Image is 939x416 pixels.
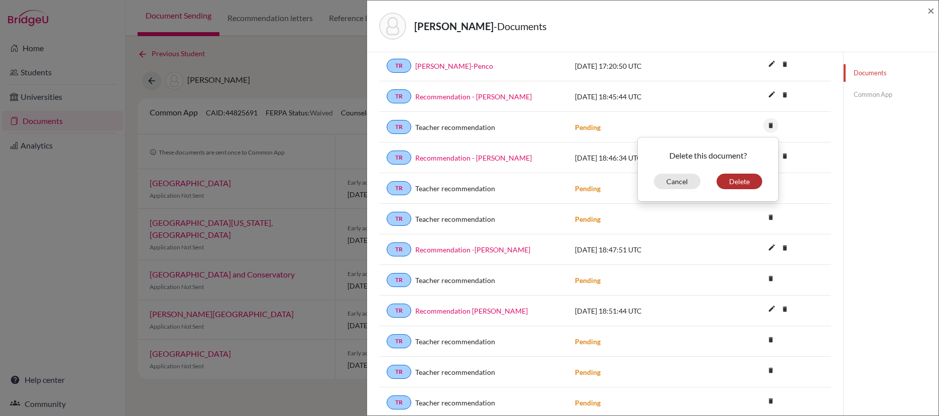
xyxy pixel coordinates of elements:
a: delete [763,395,778,408]
i: delete [777,240,792,255]
a: Common App [844,86,938,103]
a: TR [387,120,411,134]
i: delete [777,57,792,72]
a: TR [387,304,411,318]
span: Teacher recommendation [415,122,495,132]
a: delete [777,89,792,102]
i: edit [764,56,780,72]
span: Teacher recommendation [415,275,495,286]
i: delete [777,302,792,317]
strong: [PERSON_NAME] [414,20,494,32]
i: edit [764,301,780,317]
span: Teacher recommendation [415,397,495,408]
a: TR [387,151,411,165]
i: delete [763,393,778,408]
strong: Pending [575,215,601,223]
strong: Pending [575,368,601,376]
strong: Pending [575,337,601,346]
a: TR [387,365,411,379]
strong: Pending [575,398,601,407]
span: [DATE] 18:47:51 UTC [575,245,642,254]
a: Recommendation [PERSON_NAME] [415,306,528,316]
a: delete [777,303,792,317]
a: TR [387,59,411,73]
div: delete [637,137,779,202]
span: Teacher recommendation [415,336,495,347]
i: delete [763,332,778,347]
a: Recommendation - [PERSON_NAME] [415,91,532,102]
span: Teacher recommendation [415,183,495,194]
span: × [927,3,934,18]
a: delete [777,58,792,72]
span: Teacher recommendation [415,367,495,377]
span: - Documents [494,20,547,32]
a: Recommendation -[PERSON_NAME] [415,244,530,255]
i: delete [763,363,778,378]
i: delete [763,271,778,286]
strong: Pending [575,276,601,285]
span: [DATE] 18:46:34 UTC [575,154,642,162]
a: delete [763,272,778,286]
button: Cancel [654,174,700,189]
span: [DATE] 18:51:44 UTC [575,307,642,315]
a: [PERSON_NAME]-Penco [415,61,493,71]
span: [DATE] 17:20:50 UTC [575,62,642,70]
a: delete [763,334,778,347]
button: Delete [717,174,762,189]
i: edit [764,239,780,255]
button: edit [763,88,780,103]
a: delete [777,150,792,164]
p: Delete this document? [646,150,770,162]
i: delete [763,118,778,133]
a: TR [387,212,411,226]
button: Close [927,5,934,17]
a: delete [777,242,792,255]
a: TR [387,395,411,409]
i: edit [764,86,780,102]
a: TR [387,334,411,348]
a: delete [763,364,778,378]
button: edit [763,241,780,256]
strong: Pending [575,123,601,131]
button: edit [763,57,780,72]
span: [DATE] 18:45:44 UTC [575,92,642,101]
a: TR [387,181,411,195]
a: TR [387,242,411,256]
a: TR [387,89,411,103]
i: delete [777,149,792,164]
a: TR [387,273,411,287]
strong: Pending [575,184,601,193]
a: Documents [844,64,938,82]
a: delete [763,211,778,225]
button: edit [763,302,780,317]
i: delete [777,87,792,102]
i: delete [763,210,778,225]
a: Recommendation - [PERSON_NAME] [415,153,532,163]
a: delete [763,119,778,133]
span: Teacher recommendation [415,214,495,224]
